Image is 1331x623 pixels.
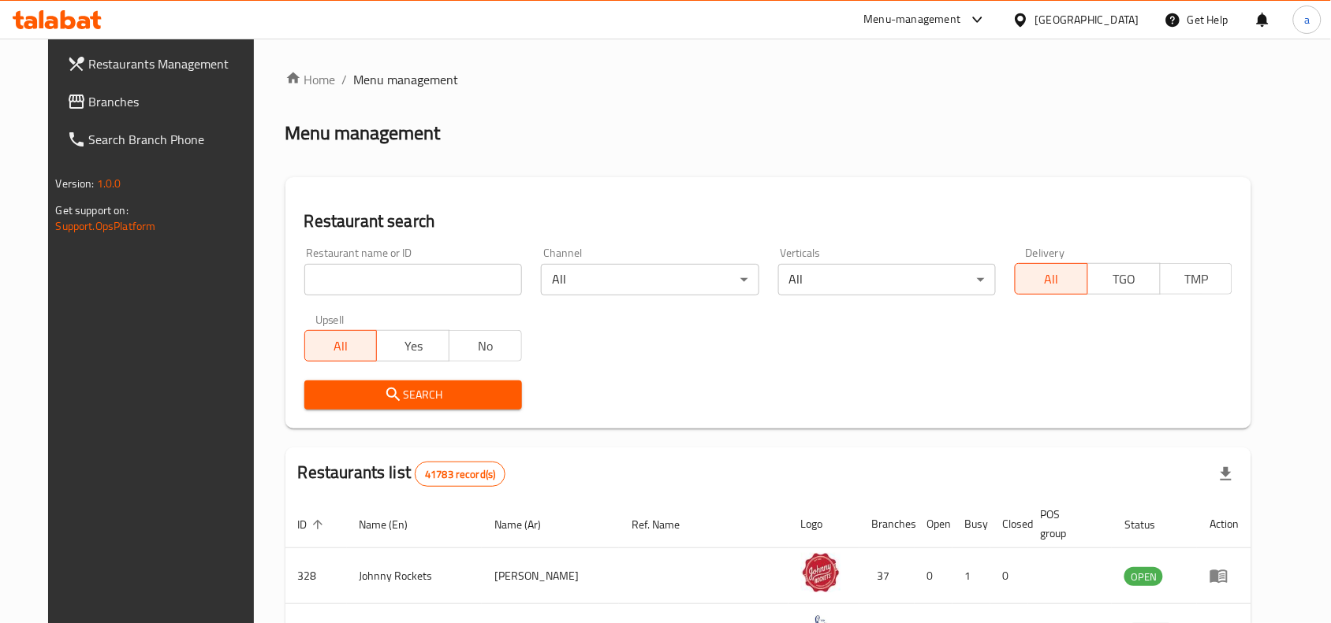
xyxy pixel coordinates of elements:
[1167,268,1227,291] span: TMP
[285,70,336,89] a: Home
[347,548,483,604] td: Johnny Rockets
[304,330,378,362] button: All
[789,500,859,548] th: Logo
[1124,568,1163,586] span: OPEN
[285,548,347,604] td: 328
[415,462,505,487] div: Total records count
[89,54,258,73] span: Restaurants Management
[990,548,1028,604] td: 0
[801,553,841,592] img: Johnny Rockets
[953,548,990,604] td: 1
[304,264,522,295] input: Search for restaurant name or ID..
[953,500,990,548] th: Busy
[1304,11,1310,28] span: a
[1094,268,1154,291] span: TGO
[1197,500,1251,548] th: Action
[1087,263,1161,295] button: TGO
[89,130,258,149] span: Search Branch Phone
[311,335,371,358] span: All
[285,121,441,146] h2: Menu management
[541,264,759,295] div: All
[456,335,516,358] span: No
[304,380,522,410] button: Search
[54,45,270,83] a: Restaurants Management
[1041,505,1094,543] span: POS group
[1210,566,1239,585] div: Menu
[482,548,619,604] td: [PERSON_NAME]
[859,548,915,604] td: 37
[990,500,1028,548] th: Closed
[376,330,449,362] button: Yes
[298,461,506,487] h2: Restaurants list
[915,500,953,548] th: Open
[1026,247,1065,258] label: Delivery
[859,500,915,548] th: Branches
[285,70,1252,89] nav: breadcrumb
[342,70,348,89] li: /
[56,200,129,221] span: Get support on:
[317,385,509,405] span: Search
[494,515,561,534] span: Name (Ar)
[1035,11,1139,28] div: [GEOGRAPHIC_DATA]
[778,264,996,295] div: All
[383,335,443,358] span: Yes
[298,515,328,534] span: ID
[89,92,258,111] span: Branches
[864,10,961,29] div: Menu-management
[304,210,1233,233] h2: Restaurant search
[1207,455,1245,493] div: Export file
[1124,515,1176,534] span: Status
[632,515,700,534] span: Ref. Name
[97,173,121,194] span: 1.0.0
[416,467,505,482] span: 41783 record(s)
[915,548,953,604] td: 0
[360,515,429,534] span: Name (En)
[56,173,95,194] span: Version:
[315,314,345,325] label: Upsell
[354,70,459,89] span: Menu management
[54,121,270,158] a: Search Branch Phone
[449,330,522,362] button: No
[56,216,156,236] a: Support.OpsPlatform
[54,83,270,121] a: Branches
[1015,263,1088,295] button: All
[1160,263,1233,295] button: TMP
[1022,268,1082,291] span: All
